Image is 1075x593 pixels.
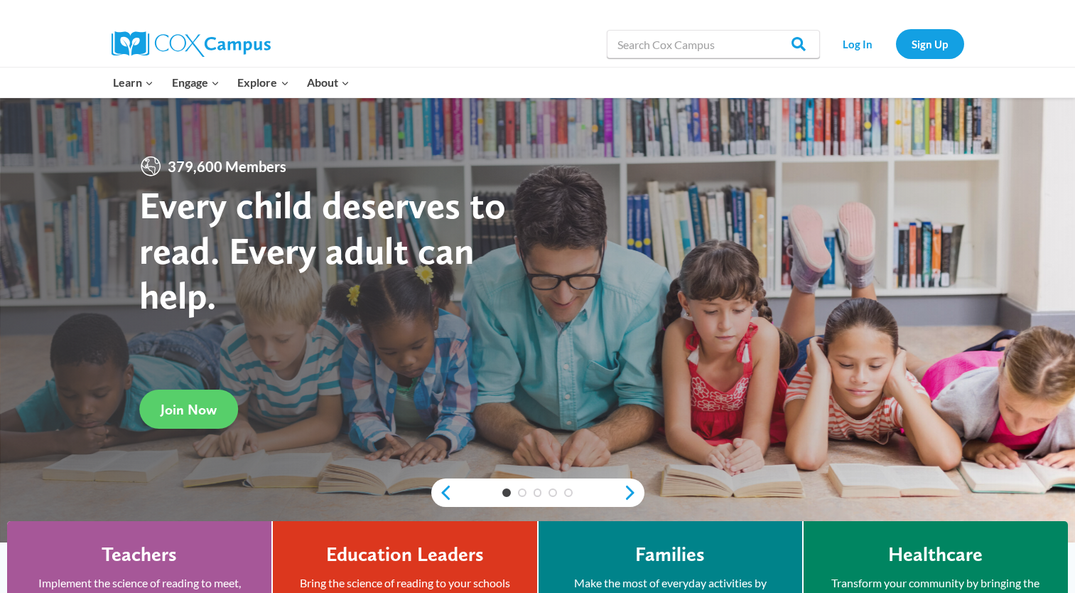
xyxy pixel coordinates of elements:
strong: Every child deserves to read. Every adult can help. [139,182,506,318]
input: Search Cox Campus [607,30,820,58]
h4: Education Leaders [326,543,484,567]
h4: Teachers [102,543,177,567]
span: About [307,73,350,92]
span: Join Now [161,401,217,418]
nav: Secondary Navigation [827,29,964,58]
h4: Families [635,543,705,567]
a: 2 [518,488,526,497]
nav: Primary Navigation [104,68,359,97]
span: Learn [113,73,153,92]
a: Log In [827,29,889,58]
a: 4 [549,488,557,497]
a: Join Now [139,390,238,429]
a: next [623,484,644,501]
img: Cox Campus [112,31,271,57]
span: 379,600 Members [162,155,292,178]
span: Engage [172,73,220,92]
a: 3 [534,488,542,497]
a: Sign Up [896,29,964,58]
div: content slider buttons [431,479,644,507]
a: 1 [502,488,511,497]
a: 5 [564,488,573,497]
h4: Healthcare [888,543,983,567]
span: Explore [237,73,288,92]
a: previous [431,484,453,501]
